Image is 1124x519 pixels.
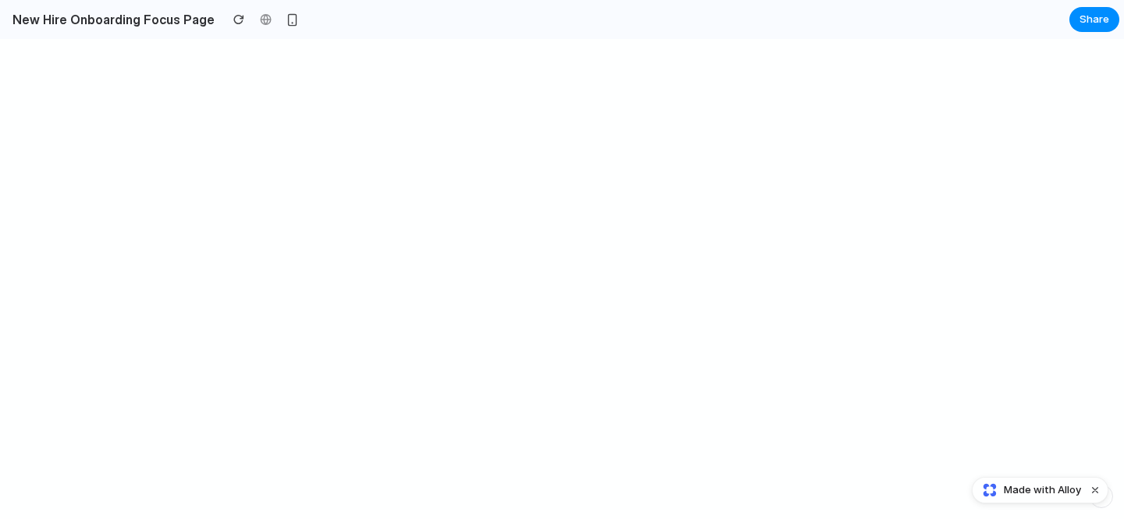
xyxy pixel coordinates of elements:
span: Share [1080,12,1109,27]
span: Made with Alloy [1004,482,1081,498]
h2: New Hire Onboarding Focus Page [6,10,215,29]
button: Share [1069,7,1119,32]
button: Dismiss watermark [1086,481,1104,499]
a: Made with Alloy [973,482,1083,498]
